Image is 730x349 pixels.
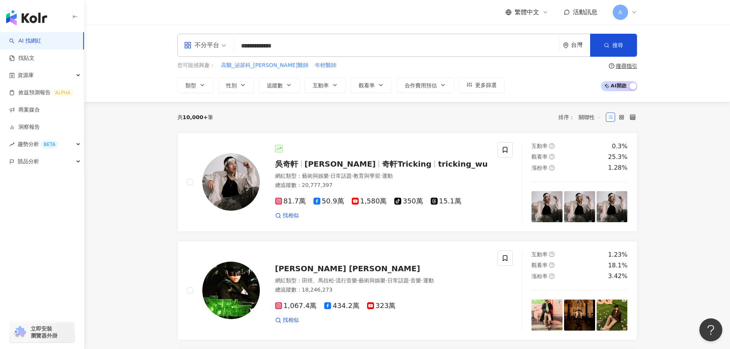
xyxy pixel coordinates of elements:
[532,262,548,268] span: 觀看率
[177,77,213,93] button: 類型
[573,8,597,16] span: 活動訊息
[616,63,637,69] div: 搜尋指引
[357,277,359,283] span: ·
[367,302,395,310] span: 323萬
[9,37,41,45] a: searchAI 找網紅
[405,82,437,88] span: 合作費用預估
[618,8,622,16] span: A
[410,277,421,283] span: 音樂
[352,197,387,205] span: 1,580萬
[571,42,590,48] div: 台灣
[9,106,40,114] a: 商案媒合
[6,10,47,25] img: logo
[564,191,595,222] img: post-image
[336,277,357,283] span: 流行音樂
[275,264,420,273] span: [PERSON_NAME] [PERSON_NAME]
[394,197,423,205] span: 350萬
[532,143,548,149] span: 互動率
[41,141,58,148] div: BETA
[177,114,213,120] div: 共 筆
[221,62,308,69] span: 高醫_泌尿科_[PERSON_NAME]醫師
[18,153,39,170] span: 競品分析
[532,273,548,279] span: 漲粉率
[590,34,637,57] button: 搜尋
[330,173,352,179] span: 日常話題
[18,136,58,153] span: 趨勢分析
[184,39,219,51] div: 不分平台
[386,277,387,283] span: ·
[275,316,299,324] a: 找相似
[515,8,539,16] span: 繁體中文
[380,173,382,179] span: ·
[177,133,637,232] a: KOL Avatar吳奇軒[PERSON_NAME]奇軒Trickingtricking_wu網紅類型：藝術與娛樂·日常話題·教育與學習·運動總追蹤數：20,777,39781.7萬50.9萬1...
[329,173,330,179] span: ·
[558,111,606,123] div: 排序：
[184,41,192,49] span: appstore
[549,262,554,268] span: question-circle
[387,277,409,283] span: 日常話題
[612,42,623,48] span: 搜尋
[185,82,196,88] span: 類型
[221,61,309,70] button: 高醫_泌尿科_[PERSON_NAME]醫師
[608,272,628,280] div: 3.42%
[532,154,548,160] span: 觀看率
[334,277,336,283] span: ·
[302,173,329,179] span: 藝術與娛樂
[549,274,554,279] span: question-circle
[218,77,254,93] button: 性別
[549,154,554,159] span: question-circle
[275,302,317,310] span: 1,067.4萬
[397,77,454,93] button: 合作費用預估
[31,325,57,339] span: 立即安裝 瀏覽器外掛
[532,251,548,257] span: 互動率
[275,286,489,294] div: 總追蹤數 ： 18,246,273
[431,197,461,205] span: 15.1萬
[579,111,602,123] span: 關聯性
[177,62,215,69] span: 您可能感興趣：
[612,142,628,151] div: 0.3%
[259,77,300,93] button: 追蹤數
[226,82,237,88] span: 性別
[10,322,74,342] a: chrome extension立即安裝 瀏覽器外掛
[302,277,334,283] span: 田徑、馬拉松
[359,277,386,283] span: 藝術與娛樂
[608,164,628,172] div: 1.28%
[202,153,260,211] img: KOL Avatar
[12,326,27,338] img: chrome extension
[283,316,299,324] span: 找相似
[597,300,628,331] img: post-image
[315,62,336,69] span: 年輕醫師
[183,114,208,120] span: 10,000+
[267,82,283,88] span: 追蹤數
[438,159,488,169] span: tricking_wu
[275,182,489,189] div: 總追蹤數 ： 20,777,397
[608,251,628,259] div: 1.23%
[313,197,344,205] span: 50.9萬
[352,173,353,179] span: ·
[275,172,489,180] div: 網紅類型 ：
[563,43,569,48] span: environment
[305,77,346,93] button: 互動率
[421,277,423,283] span: ·
[9,89,73,97] a: 效益預測報告ALPHA
[549,143,554,149] span: question-circle
[353,173,380,179] span: 教育與學習
[283,212,299,220] span: 找相似
[9,54,34,62] a: 找貼文
[324,302,359,310] span: 434.2萬
[459,77,505,93] button: 更多篩選
[275,197,306,205] span: 81.7萬
[313,82,329,88] span: 互動率
[351,77,392,93] button: 觀看率
[699,318,722,341] iframe: Help Scout Beacon - Open
[532,300,563,331] img: post-image
[359,82,375,88] span: 觀看率
[532,165,548,171] span: 漲粉率
[9,123,40,131] a: 洞察報告
[315,61,337,70] button: 年輕醫師
[382,159,431,169] span: 奇軒Tricking
[423,277,434,283] span: 運動
[177,241,637,340] a: KOL Avatar[PERSON_NAME] [PERSON_NAME]網紅類型：田徑、馬拉松·流行音樂·藝術與娛樂·日常話題·音樂·運動總追蹤數：18,246,2731,067.4萬434....
[202,262,260,319] img: KOL Avatar
[275,159,298,169] span: 吳奇軒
